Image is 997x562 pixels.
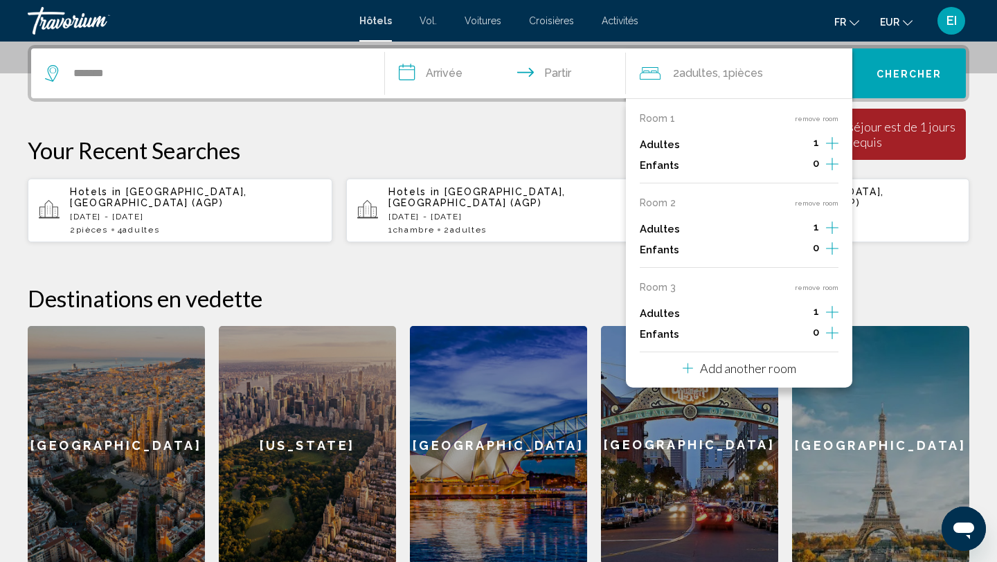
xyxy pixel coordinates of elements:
p: Enfants [640,329,679,341]
button: Hotels in [GEOGRAPHIC_DATA], [GEOGRAPHIC_DATA] (AGP)[DATE] - [DATE]1Chambre2Adultes [346,178,651,243]
span: Adultes [450,225,487,235]
span: Chambre [393,225,435,235]
span: 0 [813,327,819,338]
span: 0 [813,158,819,169]
p: Enfants [640,244,679,256]
span: [GEOGRAPHIC_DATA], [GEOGRAPHIC_DATA] (AGP) [70,186,247,208]
font: 2 [673,66,679,80]
font: , 1 [718,66,728,80]
span: Hotels in [388,186,440,197]
p: [DATE] - [DATE] [388,212,640,221]
p: [DATE] - [DATE] [70,212,321,221]
button: Changer de devise [880,12,913,32]
button: Chercher [852,48,966,98]
button: Increment adults [826,303,838,324]
p: Room 1 [640,113,675,124]
p: Adultes [640,224,680,235]
button: Decrement adults [794,221,807,237]
button: Add another room [683,352,796,381]
span: 1 [814,221,819,233]
button: Decrement children [793,242,806,258]
button: Increment children [826,324,838,345]
span: 1 [388,225,434,235]
button: remove room [795,114,838,123]
button: Menu utilisateur [933,6,969,35]
button: Dates d'arrivée et de départ [385,48,626,98]
font: fr [834,17,846,28]
div: Widget de recherche [31,48,966,98]
p: Add another room [700,361,796,376]
span: 2 [444,225,486,235]
p: Room 2 [640,197,676,208]
span: 2 [70,225,108,235]
button: Travelers: 3 adults, 0 children [626,48,853,98]
a: Voitures [465,15,501,26]
span: pièces [76,225,108,235]
a: Vol. [420,15,437,26]
button: Decrement adults [794,305,807,322]
button: remove room [795,283,838,292]
a: Travorium [28,7,345,35]
button: Decrement adults [794,136,807,153]
button: Increment adults [826,134,838,155]
font: EUR [880,17,899,28]
h2: Destinations en vedette [28,284,969,312]
a: Croisières [529,15,574,26]
font: EI [946,13,957,28]
span: Adultes [123,225,159,235]
button: Decrement children [793,326,806,343]
button: Increment children [826,239,838,260]
span: 4 [118,225,159,235]
p: Your Recent Searches [28,136,969,164]
font: adultes [679,66,718,80]
span: [GEOGRAPHIC_DATA], [GEOGRAPHIC_DATA] (AGP) [388,186,566,208]
button: Increment adults [826,219,838,239]
font: pièces [728,66,763,80]
span: 1 [814,137,819,148]
button: Hotels in [GEOGRAPHIC_DATA], [GEOGRAPHIC_DATA] (AGP)[DATE] - [DATE]2pièces4Adultes [28,178,332,243]
p: Adultes [640,308,680,320]
iframe: Bouton de lancement de la fenêtre de messagerie [942,507,986,551]
button: Decrement children [793,157,806,174]
p: Enfants [640,160,679,172]
font: Chercher [877,69,942,80]
p: Adultes [640,139,680,151]
button: Increment children [826,155,838,176]
a: Hôtels [359,15,392,26]
span: 1 [814,306,819,317]
p: Room 3 [640,282,676,293]
span: 0 [813,242,819,253]
a: Activités [602,15,638,26]
button: remove room [795,199,838,208]
button: Changer de langue [834,12,859,32]
span: Hotels in [70,186,122,197]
